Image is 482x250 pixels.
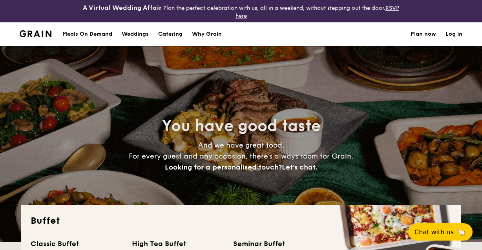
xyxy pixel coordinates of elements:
a: Logotype [20,30,51,37]
span: 🦙 [457,228,466,237]
span: Chat with us [414,228,454,236]
button: Chat with us🦙 [408,223,473,241]
span: Let's chat. [282,163,318,172]
a: Weddings [117,22,153,46]
img: Grain [20,30,51,37]
span: Looking for a personalised touch? [165,163,282,172]
div: Why Grain [192,22,222,46]
a: Plan now [411,22,436,46]
h1: Catering [158,22,183,46]
span: And we have great food. For every guest and any occasion, there’s always room for Grain. [129,141,353,172]
div: Plan the perfect celebration with us, all in a weekend, without stepping out the door. [80,3,402,19]
div: Seminar Buffet [233,238,325,249]
a: Log in [445,22,462,46]
div: High Tea Buffet [132,238,224,249]
div: Classic Buffet [31,238,122,249]
a: Why Grain [187,22,226,46]
h2: Buffet [31,215,451,227]
div: Meals On Demand [62,22,112,46]
a: Catering [153,22,187,46]
span: You have good taste [162,117,321,135]
div: Weddings [122,22,149,46]
a: Meals On Demand [58,22,117,46]
h4: A Virtual Wedding Affair [83,3,162,13]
